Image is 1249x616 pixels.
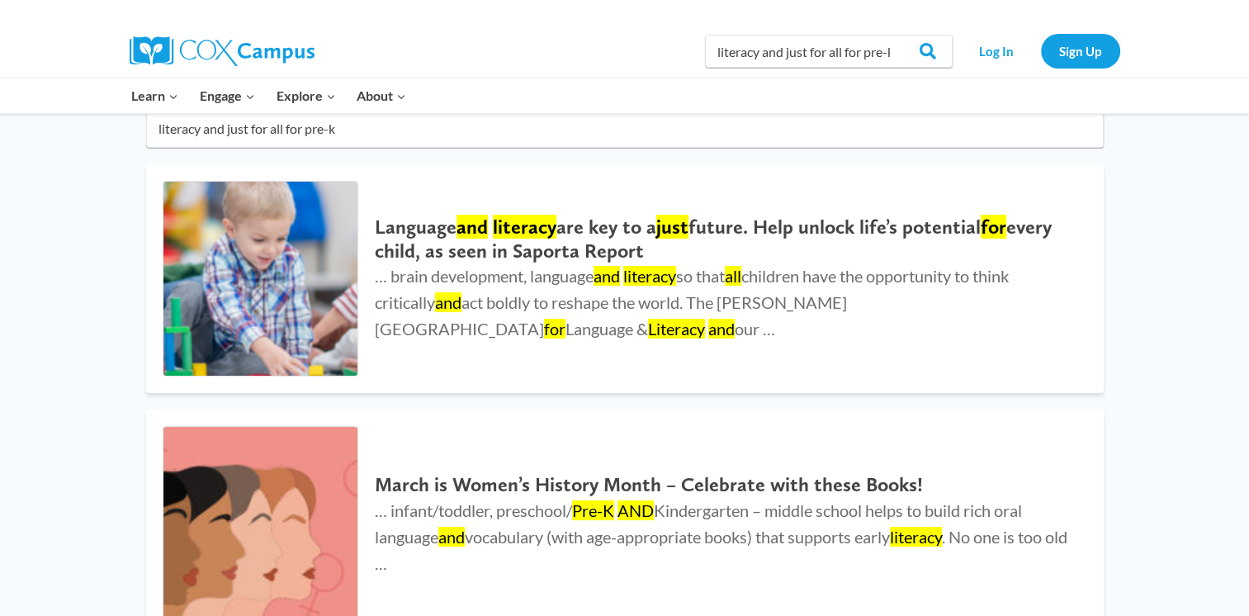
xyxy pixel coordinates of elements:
[435,292,461,312] mark: and
[375,500,1067,573] span: … infant/toddler, preschool/ Kindergarten – middle school helps to build rich oral language vocab...
[493,215,556,239] mark: literacy
[705,35,953,68] input: Search Cox Campus
[146,110,1104,148] input: Search for...
[130,36,315,66] img: Cox Campus
[1041,34,1120,68] a: Sign Up
[961,34,1120,68] nav: Secondary Navigation
[623,266,676,286] mark: literacy
[708,319,735,339] mark: and
[163,182,358,377] img: Language and literacy are key to a just future. Help unlock life’s potential for every child, as ...
[266,78,347,113] button: Child menu of Explore
[572,500,614,520] mark: Pre-K
[890,527,942,547] mark: literacy
[656,215,688,239] mark: just
[725,266,741,286] mark: all
[617,500,654,520] mark: AND
[189,78,266,113] button: Child menu of Engage
[375,216,1070,263] h2: Language are key to a future. Help unlock life’s potential every child, as seen in Saporta Report
[961,34,1033,68] a: Log In
[648,319,705,339] mark: Literacy
[121,78,190,113] button: Child menu of Learn
[121,78,417,113] nav: Primary Navigation
[346,78,417,113] button: Child menu of About
[375,266,1009,339] span: … brain development, language so that children have the opportunity to think critically act boldl...
[438,527,465,547] mark: and
[594,266,620,286] mark: and
[375,473,1070,497] h2: March is Women’s History Month – Celebrate with these Books!
[146,164,1104,394] a: Language and literacy are key to a just future. Help unlock life’s potential for every child, as ...
[457,215,488,239] mark: and
[981,215,1006,239] mark: for
[544,319,565,339] mark: for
